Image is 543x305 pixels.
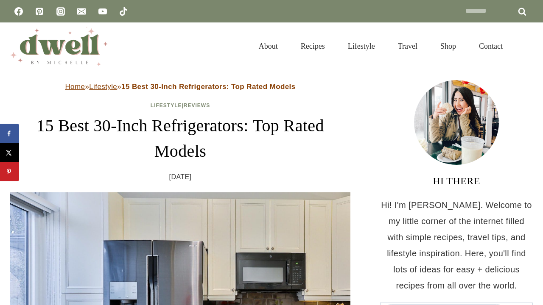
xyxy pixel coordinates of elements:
[247,31,289,61] a: About
[52,3,69,20] a: Instagram
[289,31,336,61] a: Recipes
[151,103,210,108] span: |
[115,3,132,20] a: TikTok
[380,173,533,189] h3: HI THERE
[94,3,111,20] a: YouTube
[518,39,533,53] button: View Search Form
[169,171,192,183] time: [DATE]
[121,83,296,91] strong: 15 Best 30-Inch Refrigerators: Top Rated Models
[380,197,533,294] p: Hi! I'm [PERSON_NAME]. Welcome to my little corner of the internet filled with simple recipes, tr...
[184,103,210,108] a: Reviews
[89,83,117,91] a: Lifestyle
[73,3,90,20] a: Email
[429,31,467,61] a: Shop
[247,31,514,61] nav: Primary Navigation
[65,83,295,91] span: » »
[10,27,108,66] img: DWELL by michelle
[467,31,514,61] a: Contact
[65,83,85,91] a: Home
[386,31,429,61] a: Travel
[336,31,386,61] a: Lifestyle
[151,103,182,108] a: Lifestyle
[10,3,27,20] a: Facebook
[10,113,350,164] h1: 15 Best 30-Inch Refrigerators: Top Rated Models
[31,3,48,20] a: Pinterest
